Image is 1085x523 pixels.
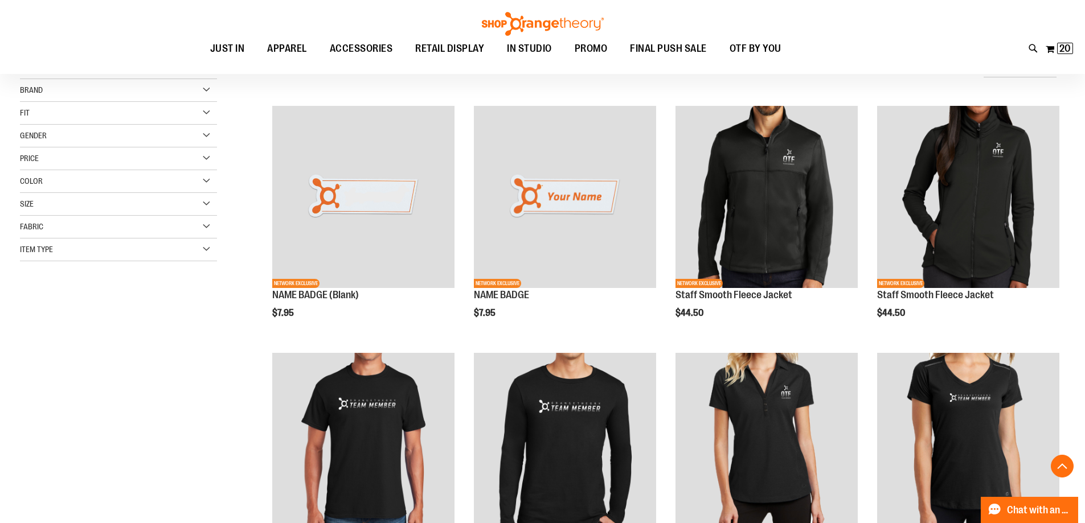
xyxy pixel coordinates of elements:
[675,308,705,318] span: $44.50
[670,100,863,347] div: product
[330,36,393,61] span: ACCESSORIES
[20,245,53,254] span: Item Type
[675,106,858,290] a: Product image for Smooth Fleece JacketNETWORK EXCLUSIVE
[415,36,484,61] span: RETAIL DISPLAY
[1051,455,1074,477] button: Back To Top
[675,279,723,288] span: NETWORK EXCLUSIVE
[871,100,1065,347] div: product
[474,279,521,288] span: NETWORK EXCLUSIVE
[267,36,307,61] span: APPAREL
[877,106,1059,290] a: Product image for Smooth Fleece JacketNETWORK EXCLUSIVE
[20,176,43,186] span: Color
[675,106,858,288] img: Product image for Smooth Fleece Jacket
[877,106,1059,288] img: Product image for Smooth Fleece Jacket
[730,36,781,61] span: OTF BY YOU
[474,106,656,290] a: Product image for NAME BADGENETWORK EXCLUSIVE
[20,108,30,117] span: Fit
[575,36,608,61] span: PROMO
[20,199,34,208] span: Size
[20,222,43,231] span: Fabric
[20,131,47,140] span: Gender
[507,36,552,61] span: IN STUDIO
[20,154,39,163] span: Price
[272,308,296,318] span: $7.95
[981,497,1079,523] button: Chat with an Expert
[630,36,707,61] span: FINAL PUSH SALE
[267,100,460,347] div: product
[877,279,924,288] span: NETWORK EXCLUSIVE
[1059,43,1071,54] span: 20
[474,106,656,288] img: Product image for NAME BADGE
[272,106,455,290] a: NAME BADGE (Blank)NETWORK EXCLUSIVE
[480,12,605,36] img: Shop Orangetheory
[675,289,792,300] a: Staff Smooth Fleece Jacket
[877,289,994,300] a: Staff Smooth Fleece Jacket
[468,100,662,347] div: product
[474,308,497,318] span: $7.95
[474,289,529,300] a: NAME BADGE
[877,308,907,318] span: $44.50
[272,279,320,288] span: NETWORK EXCLUSIVE
[272,289,359,300] a: NAME BADGE (Blank)
[272,106,455,288] img: NAME BADGE (Blank)
[20,85,43,94] span: Brand
[1007,505,1071,516] span: Chat with an Expert
[210,36,245,61] span: JUST IN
